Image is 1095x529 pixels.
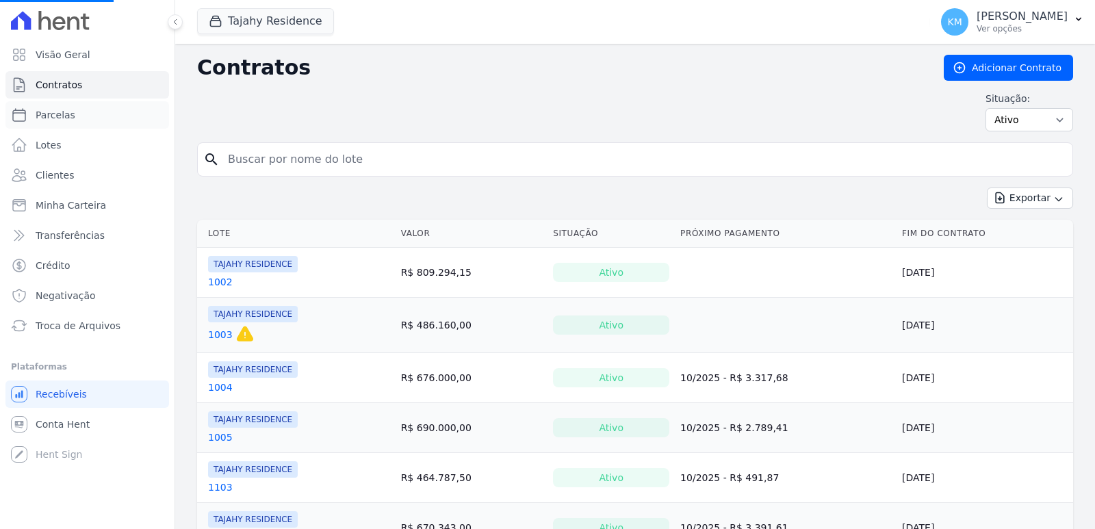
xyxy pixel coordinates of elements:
div: Ativo [553,468,669,487]
th: Próximo Pagamento [675,220,897,248]
span: Crédito [36,259,70,272]
td: R$ 690.000,00 [396,403,548,453]
a: Conta Hent [5,411,169,438]
th: Fim do Contrato [897,220,1073,248]
span: Troca de Arquivos [36,319,120,333]
span: Parcelas [36,108,75,122]
div: Ativo [553,315,669,335]
a: Recebíveis [5,380,169,408]
a: 1004 [208,380,233,394]
span: Lotes [36,138,62,152]
span: TAJAHY RESIDENCE [208,411,298,428]
span: TAJAHY RESIDENCE [208,256,298,272]
td: R$ 486.160,00 [396,298,548,353]
i: search [203,151,220,168]
div: Ativo [553,368,669,387]
span: Visão Geral [36,48,90,62]
h2: Contratos [197,55,922,80]
td: [DATE] [897,453,1073,503]
button: Exportar [987,188,1073,209]
a: 1103 [208,480,233,494]
a: Transferências [5,222,169,249]
div: Ativo [553,418,669,437]
td: R$ 676.000,00 [396,353,548,403]
span: Negativação [36,289,96,302]
a: Adicionar Contrato [944,55,1073,81]
span: Contratos [36,78,82,92]
span: TAJAHY RESIDENCE [208,361,298,378]
a: 1002 [208,275,233,289]
span: TAJAHY RESIDENCE [208,511,298,528]
span: TAJAHY RESIDENCE [208,461,298,478]
a: 10/2025 - R$ 2.789,41 [680,422,788,433]
span: Clientes [36,168,74,182]
p: [PERSON_NAME] [977,10,1068,23]
td: [DATE] [897,298,1073,353]
a: Crédito [5,252,169,279]
button: KM [PERSON_NAME] Ver opções [930,3,1095,41]
a: 10/2025 - R$ 491,87 [680,472,779,483]
a: Contratos [5,71,169,99]
a: Visão Geral [5,41,169,68]
a: Clientes [5,162,169,189]
th: Valor [396,220,548,248]
th: Lote [197,220,396,248]
a: Troca de Arquivos [5,312,169,339]
a: Lotes [5,131,169,159]
a: Parcelas [5,101,169,129]
th: Situação [547,220,675,248]
span: TAJAHY RESIDENCE [208,306,298,322]
span: Recebíveis [36,387,87,401]
a: 1005 [208,430,233,444]
a: Minha Carteira [5,192,169,219]
a: Negativação [5,282,169,309]
div: Plataformas [11,359,164,375]
input: Buscar por nome do lote [220,146,1067,173]
td: R$ 809.294,15 [396,248,548,298]
span: Minha Carteira [36,198,106,212]
p: Ver opções [977,23,1068,34]
span: KM [947,17,962,27]
td: [DATE] [897,248,1073,298]
td: R$ 464.787,50 [396,453,548,503]
td: [DATE] [897,403,1073,453]
a: 1003 [208,328,233,341]
td: [DATE] [897,353,1073,403]
button: Tajahy Residence [197,8,334,34]
a: 10/2025 - R$ 3.317,68 [680,372,788,383]
span: Conta Hent [36,417,90,431]
span: Transferências [36,229,105,242]
div: Ativo [553,263,669,282]
label: Situação: [985,92,1073,105]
